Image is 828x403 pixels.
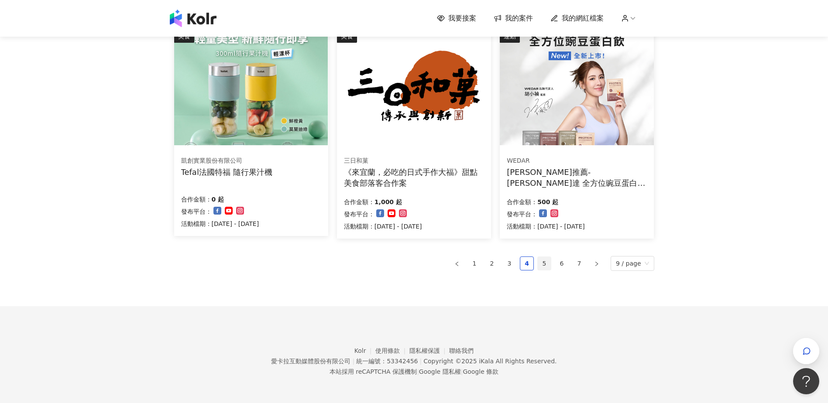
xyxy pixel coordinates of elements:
a: Google 條款 [463,368,498,375]
span: | [417,368,419,375]
a: Kolr [354,347,375,354]
p: 活動檔期：[DATE] - [DATE] [181,219,259,229]
a: Google 隱私權 [419,368,461,375]
a: 1 [468,257,481,270]
span: left [454,261,460,266]
a: 我的網紅檔案 [550,14,604,23]
button: right [590,256,604,270]
li: 2 [485,256,499,270]
li: 1 [467,256,481,270]
a: 2 [485,257,498,270]
li: Next Page [590,256,604,270]
a: 我的案件 [494,14,533,23]
span: 我的網紅檔案 [562,14,604,23]
div: 三日和菓 [344,157,484,165]
a: 7 [573,257,586,270]
p: 發布平台： [344,209,374,219]
span: 本站採用 reCAPTCHA 保護機制 [330,366,498,377]
p: 發布平台： [181,206,212,217]
p: 0 起 [212,194,224,205]
p: 活動檔期：[DATE] - [DATE] [507,221,585,232]
p: 發布平台： [507,209,537,219]
span: 我的案件 [505,14,533,23]
a: iKala [479,358,494,365]
p: 合作金額： [181,194,212,205]
p: 活動檔期：[DATE] - [DATE] [344,221,422,232]
div: WEDAR [507,157,646,165]
span: 9 / page [616,256,649,270]
li: 4 [520,256,534,270]
a: 我要接案 [437,14,476,23]
img: Tefal法國特福 隨行果汁機開團 [174,30,328,145]
li: 7 [572,256,586,270]
p: 合作金額： [344,197,374,207]
a: 6 [555,257,568,270]
a: 4 [520,257,533,270]
span: | [419,358,422,365]
li: 3 [502,256,516,270]
a: 使用條款 [375,347,409,354]
div: 統一編號：53342456 [356,358,418,365]
img: 三日和菓｜手作大福甜點體驗 × 宜蘭在地散策推薦 [337,30,491,145]
p: 500 起 [537,197,558,207]
span: | [352,358,354,365]
span: right [594,261,599,266]
div: 愛卡拉互動媒體股份有限公司 [271,358,350,365]
a: 3 [503,257,516,270]
iframe: Help Scout Beacon - Open [793,368,819,394]
li: Previous Page [450,256,464,270]
span: | [461,368,463,375]
div: Copyright © 2025 All Rights Reserved. [423,358,557,365]
div: 凱創實業股份有限公司 [181,157,272,165]
div: Tefal法國特福 隨行果汁機 [181,167,272,178]
a: 聯絡我們 [449,347,474,354]
div: [PERSON_NAME]推薦-[PERSON_NAME]達 全方位豌豆蛋白飲 (互惠合作檔） [507,167,647,188]
p: 1,000 起 [374,197,402,207]
span: 我要接案 [448,14,476,23]
img: logo [170,10,216,27]
a: 5 [538,257,551,270]
div: 《來宜蘭，必吃的日式手作大福》甜點美食部落客合作案 [344,167,484,188]
p: 合作金額： [507,197,537,207]
img: WEDAR薇達 全方位豌豆蛋白飲 [500,30,653,145]
button: left [450,256,464,270]
li: 5 [537,256,551,270]
a: 隱私權保護 [409,347,450,354]
div: Page Size [611,256,654,271]
li: 6 [555,256,569,270]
